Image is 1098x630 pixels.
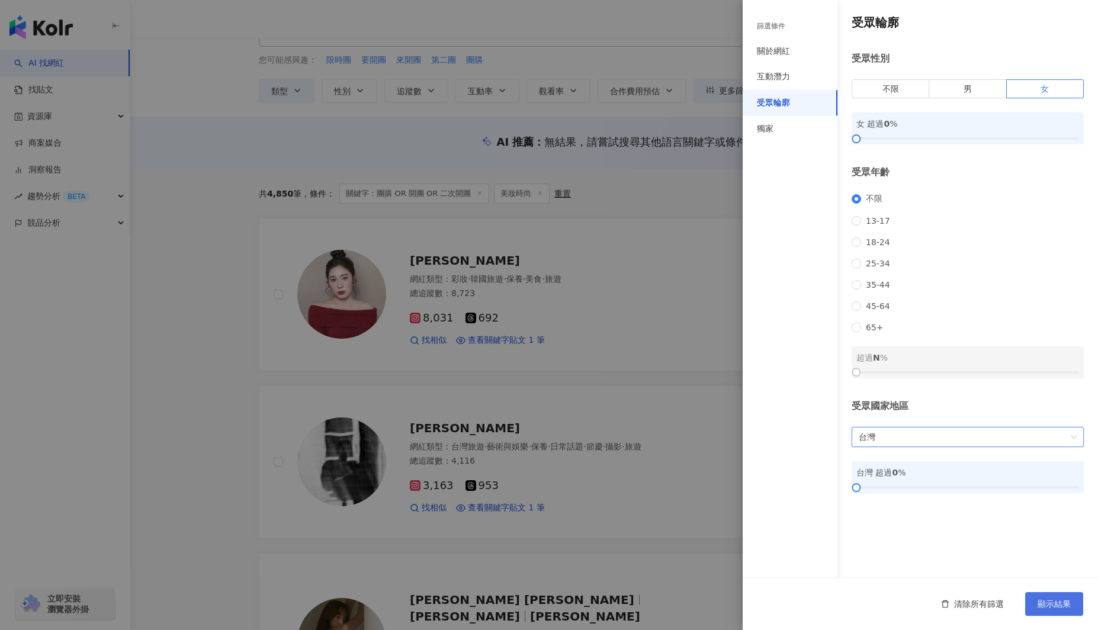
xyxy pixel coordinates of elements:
span: 35-44 [861,280,895,290]
span: 18-24 [861,237,895,247]
h4: 受眾輪廓 [852,14,1084,31]
div: 互動潛力 [757,71,790,83]
span: 台灣 [859,427,1077,446]
span: delete [941,600,949,608]
div: 受眾年齡 [852,166,1084,179]
div: 獨家 [757,123,773,135]
div: 女 超過 % [856,117,1079,130]
span: 女 [1041,84,1049,94]
div: 受眾性別 [852,52,1084,65]
div: 受眾國家地區 [852,400,1084,413]
span: 顯示結果 [1038,599,1071,609]
span: 65+ [861,323,888,332]
span: 男 [964,84,972,94]
div: 受眾輪廓 [757,97,790,109]
div: 篩選條件 [757,21,785,31]
span: 13-17 [861,216,895,226]
span: 不限 [882,84,899,94]
div: 關於網紅 [757,46,790,57]
span: 清除所有篩選 [954,599,1004,609]
span: 0 [892,468,898,477]
span: 0 [884,119,890,128]
button: 顯示結果 [1025,592,1083,616]
span: N [873,353,880,362]
span: 25-34 [861,259,895,268]
div: 超過 % [856,351,1079,364]
div: 台灣 超過 % [856,466,1079,479]
span: 45-64 [861,301,895,311]
button: 清除所有篩選 [929,592,1016,616]
span: 不限 [861,194,887,204]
